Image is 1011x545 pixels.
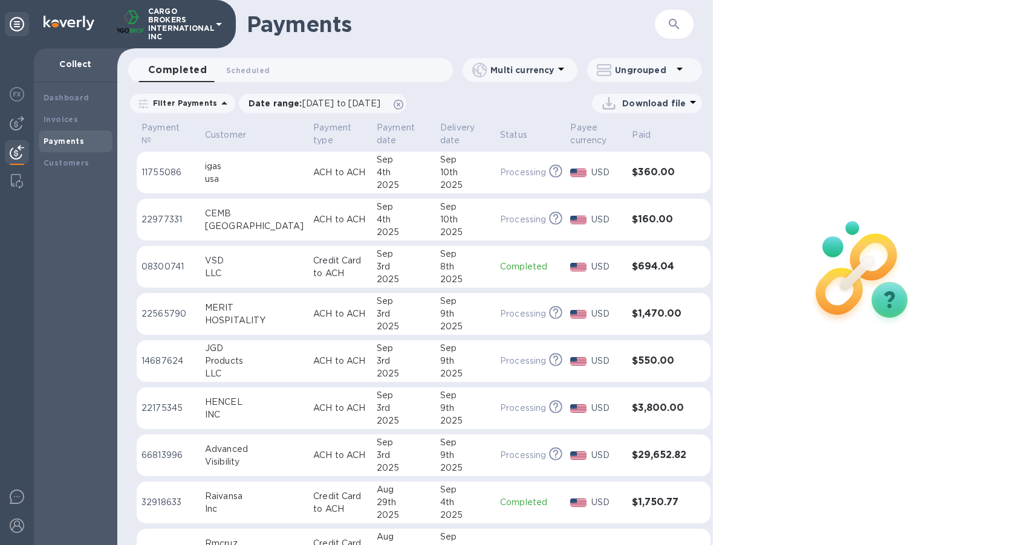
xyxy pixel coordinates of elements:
[44,137,84,146] b: Payments
[440,166,490,179] div: 10th
[591,402,622,414] p: USD
[632,308,686,320] h3: $1,470.00
[377,342,431,355] div: Sep
[632,450,686,461] h3: $29,652.82
[440,226,490,239] div: 2025
[377,355,431,367] div: 3rd
[377,320,431,333] div: 2025
[440,260,490,273] div: 8th
[205,503,304,515] div: Inc
[377,213,431,226] div: 4th
[440,179,490,192] div: 2025
[591,308,622,320] p: USD
[570,121,606,147] p: Payee currency
[632,261,686,272] h3: $694.04
[205,254,304,267] div: VSD
[440,201,490,213] div: Sep
[205,456,304,468] div: Visibility
[570,498,587,507] img: USD
[440,121,490,147] span: Delivery date
[148,7,209,41] p: CARGO BROKERS INTERNATIONAL INC
[500,213,546,226] p: Processing
[44,58,108,70] p: Collect
[500,129,527,141] p: Status
[377,166,431,179] div: 4th
[440,248,490,260] div: Sep
[377,449,431,462] div: 3rd
[377,153,431,166] div: Sep
[313,254,367,280] p: Credit Card to ACH
[205,314,304,327] div: HOSPITALITY
[377,201,431,213] div: Sep
[440,295,490,308] div: Sep
[500,496,561,509] p: Completed
[377,402,431,414] div: 3rd
[141,121,180,147] p: Payment №
[313,355,367,367] p: ACH to ACH
[440,308,490,320] div: 9th
[205,220,304,233] div: [GEOGRAPHIC_DATA]
[632,129,666,141] span: Paid
[591,449,622,462] p: USD
[440,367,490,380] div: 2025
[247,11,655,37] h1: Payments
[148,62,207,79] span: Completed
[313,308,367,320] p: ACH to ACH
[500,308,546,320] p: Processing
[377,462,431,474] div: 2025
[239,94,406,113] div: Date range:[DATE] to [DATE]
[377,179,431,192] div: 2025
[205,342,304,355] div: JGD
[377,273,431,286] div: 2025
[141,166,195,179] p: 11755086
[205,129,246,141] p: Customer
[440,414,490,427] div: 2025
[377,414,431,427] div: 2025
[570,121,622,147] span: Payee currency
[632,497,686,508] h3: $1,750.77
[500,402,546,414] p: Processing
[440,436,490,449] div: Sep
[440,153,490,166] div: Sep
[313,166,367,179] p: ACH to ACH
[313,490,367,515] p: Credit Card to ACH
[440,121,475,147] p: Delivery date
[313,402,367,414] p: ACH to ACH
[632,167,686,178] h3: $360.00
[313,213,367,226] p: ACH to ACH
[377,248,431,260] div: Sep
[632,129,651,141] p: Paid
[377,260,431,273] div: 3rd
[148,98,217,108] p: Filter Payments
[141,402,195,414] p: 22175345
[205,129,262,141] span: Customer
[205,355,304,367] div: Products
[500,260,561,273] p: Completed
[500,166,546,179] p: Processing
[249,97,386,109] p: Date range :
[632,355,686,367] h3: $550.00
[377,226,431,239] div: 2025
[377,295,431,308] div: Sep
[440,449,490,462] div: 9th
[10,87,24,102] img: Foreign exchange
[313,121,351,147] p: Payment type
[440,342,490,355] div: Sep
[44,93,89,102] b: Dashboard
[205,267,304,280] div: LLC
[591,213,622,226] p: USD
[377,509,431,521] div: 2025
[440,273,490,286] div: 2025
[377,389,431,402] div: Sep
[440,483,490,496] div: Sep
[377,121,431,147] span: Payment date
[302,98,380,108] span: [DATE] to [DATE]
[205,408,304,421] div: INC
[570,216,587,224] img: USD
[615,64,672,76] p: Ungrouped
[141,213,195,226] p: 22977331
[205,173,304,185] div: usa
[500,449,546,462] p: Processing
[570,451,587,460] img: USD
[632,214,686,225] h3: $160.00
